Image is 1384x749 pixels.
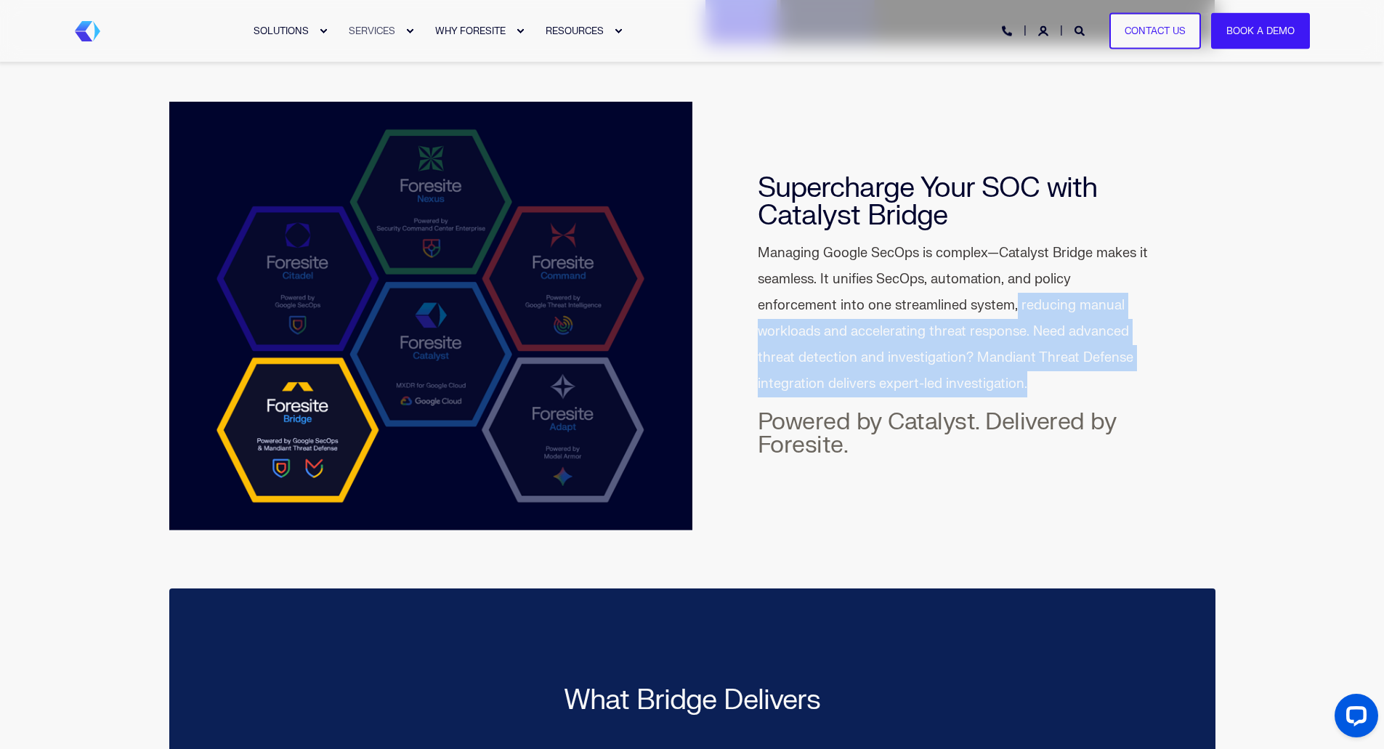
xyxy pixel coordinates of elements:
[758,240,1150,397] p: Managing Google SecOps is complex—Catalyst Bridge makes it seamless. It unifies SecOps, automatio...
[254,25,309,36] span: SOLUTIONS
[449,687,936,714] h2: What Bridge Delivers
[75,21,100,41] img: Foresite brand mark, a hexagon shape of blues with a directional arrow to the right hand side
[758,174,1150,230] h2: Supercharge Your SOC with Catalyst Bridge
[405,27,414,36] div: Expand SERVICES
[1211,12,1310,49] a: Book a Demo
[516,27,525,36] div: Expand WHY FORESITE
[546,25,604,36] span: RESOURCES
[758,407,1117,460] span: Powered by Catalyst. Delivered by Foresite.
[435,25,506,36] span: WHY FORESITE
[169,102,692,530] img: Foresite How Bridge Works
[1323,688,1384,749] iframe: LiveChat chat widget
[614,27,623,36] div: Expand RESOURCES
[1075,24,1088,36] a: Open Search
[319,27,328,36] div: Expand SOLUTIONS
[1038,24,1051,36] a: Login
[75,21,100,41] a: Back to Home
[1109,12,1201,49] a: Contact Us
